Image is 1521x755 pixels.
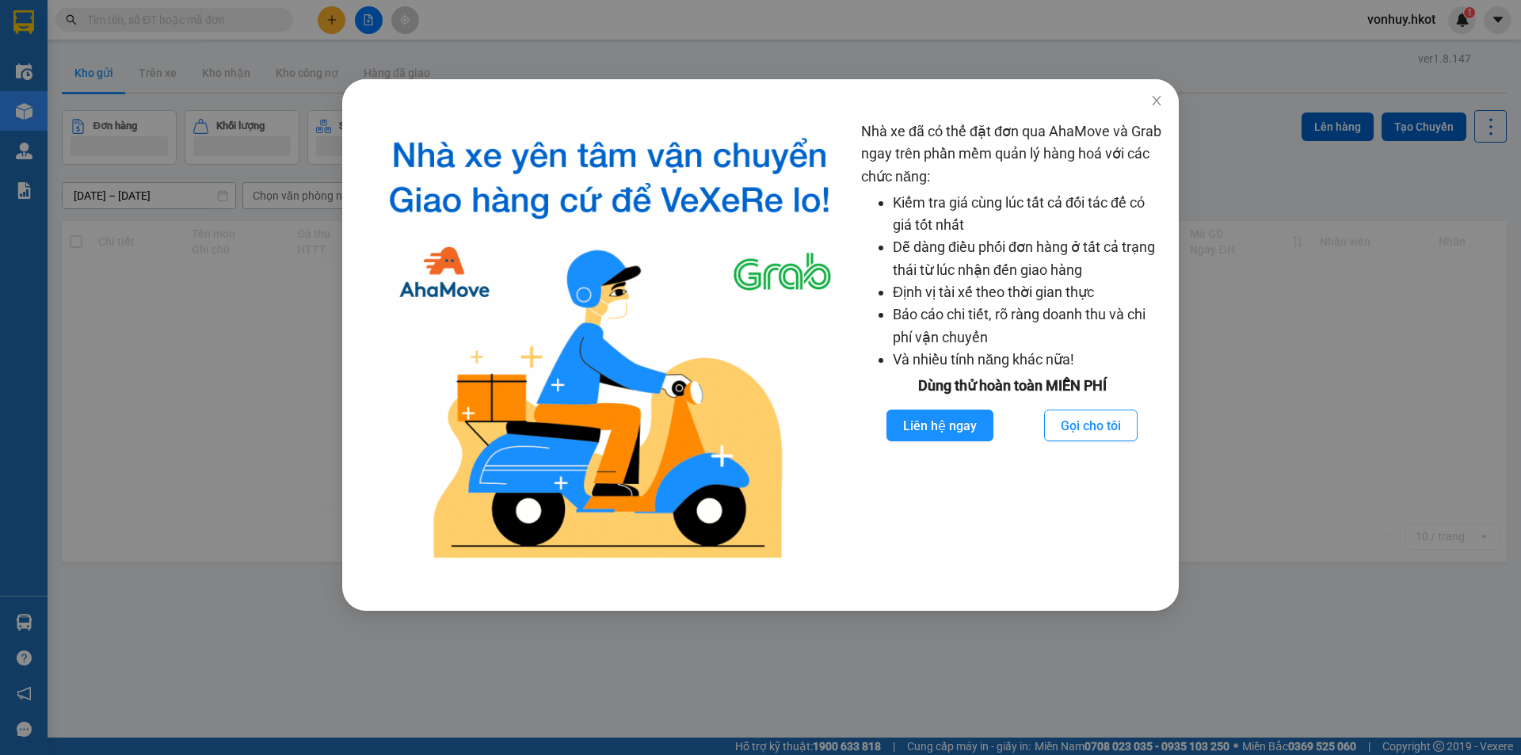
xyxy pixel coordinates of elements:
li: Định vị tài xế theo thời gian thực [893,281,1163,303]
button: Close [1134,79,1179,124]
span: close [1150,94,1163,107]
li: Báo cáo chi tiết, rõ ràng doanh thu và chi phí vận chuyển [893,303,1163,349]
li: Và nhiều tính năng khác nữa! [893,349,1163,371]
li: Dễ dàng điều phối đơn hàng ở tất cả trạng thái từ lúc nhận đến giao hàng [893,236,1163,281]
div: Nhà xe đã có thể đặt đơn qua AhaMove và Grab ngay trên phần mềm quản lý hàng hoá với các chức năng: [861,120,1163,571]
button: Gọi cho tôi [1044,410,1138,441]
img: logo [371,120,848,571]
span: Gọi cho tôi [1061,416,1121,436]
li: Kiểm tra giá cùng lúc tất cả đối tác để có giá tốt nhất [893,192,1163,237]
div: Dùng thử hoàn toàn MIỄN PHÍ [861,375,1163,397]
button: Liên hệ ngay [886,410,993,441]
span: Liên hệ ngay [903,416,977,436]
